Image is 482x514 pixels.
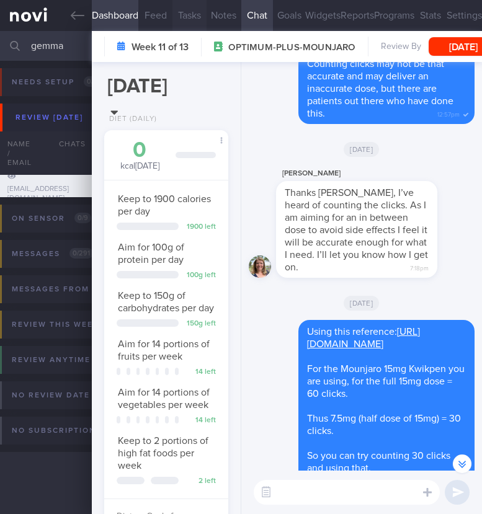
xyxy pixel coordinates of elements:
[228,42,355,54] span: OPTIMUM-PLUS-MOUNJARO
[185,271,216,280] div: 100 g left
[117,140,163,161] div: 0
[381,42,421,53] span: Review By
[9,316,122,333] div: Review this week
[185,368,216,377] div: 14 left
[285,188,428,272] span: Thanks [PERSON_NAME], I’ve heard of counting the clicks. As I am aiming for an in between dose to...
[7,185,90,203] div: [EMAIL_ADDRESS][DOMAIN_NAME]
[69,248,93,259] span: 0 / 291
[118,388,210,410] span: Aim for 14 portions of vegetables per week
[307,364,465,399] span: For the Mounjaro 15mg Kwikpen you are using, for the full 15mg dose = 60 clicks.
[118,242,184,265] span: Aim for 100g of protein per day
[9,352,114,368] div: Review anytime
[118,291,214,313] span: Keep to 150g of carbohydrates per day
[185,477,216,486] div: 2 left
[9,210,94,227] div: On sensor
[307,59,453,118] span: Counting clicks may not be that accurate and may deliver an inaccurate dose, but there are patien...
[185,416,216,425] div: 14 left
[307,327,420,349] span: Using this reference:
[118,194,211,216] span: Keep to 1900 calories per day
[9,422,129,439] div: No subscription
[9,387,113,404] div: No review date
[42,131,92,156] div: Chats
[118,436,208,471] span: Keep to 2 portions of high fat foods per week
[117,140,163,172] div: kcal [DATE]
[344,296,379,311] span: [DATE]
[74,213,91,223] span: 0 / 9
[344,142,379,157] span: [DATE]
[12,109,118,126] div: Review [DATE]
[185,223,216,232] div: 1900 left
[9,281,168,298] div: Messages from Archived
[276,166,475,181] div: [PERSON_NAME]
[410,261,429,273] span: 7:18pm
[104,115,157,124] div: Diet (Daily)
[185,319,216,329] div: 150 g left
[84,76,105,87] span: 0 / 86
[307,414,461,436] span: Thus 7.5mg (half dose of 15mg) = 30 clicks.
[9,246,96,262] div: Messages
[9,74,108,91] div: Needs setup
[118,339,210,361] span: Aim for 14 portions of fruits per week
[307,451,450,473] span: So you can try counting 30 clicks and using that.
[437,107,460,119] span: 12:57pm
[132,41,189,53] strong: Week 11 of 13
